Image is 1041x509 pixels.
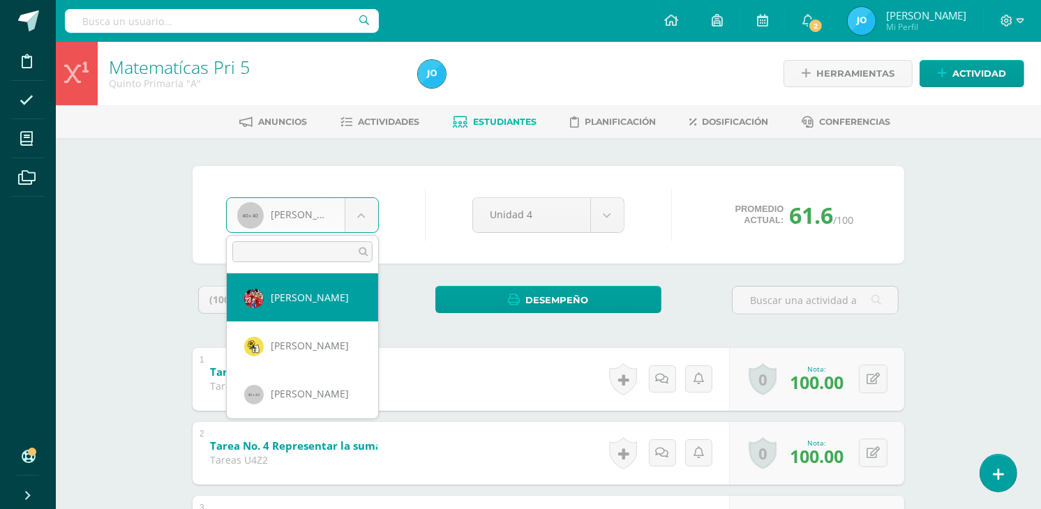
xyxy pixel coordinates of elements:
[271,339,349,352] span: [PERSON_NAME]
[244,337,264,356] img: d6a45ea03240551d3ab20cde292e4d84.png
[244,289,264,308] img: e9ee9a199b84d1bdecdca1b4c8da7da2.png
[271,387,349,400] span: [PERSON_NAME]
[271,291,349,304] span: [PERSON_NAME]
[244,385,264,404] img: 40x40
